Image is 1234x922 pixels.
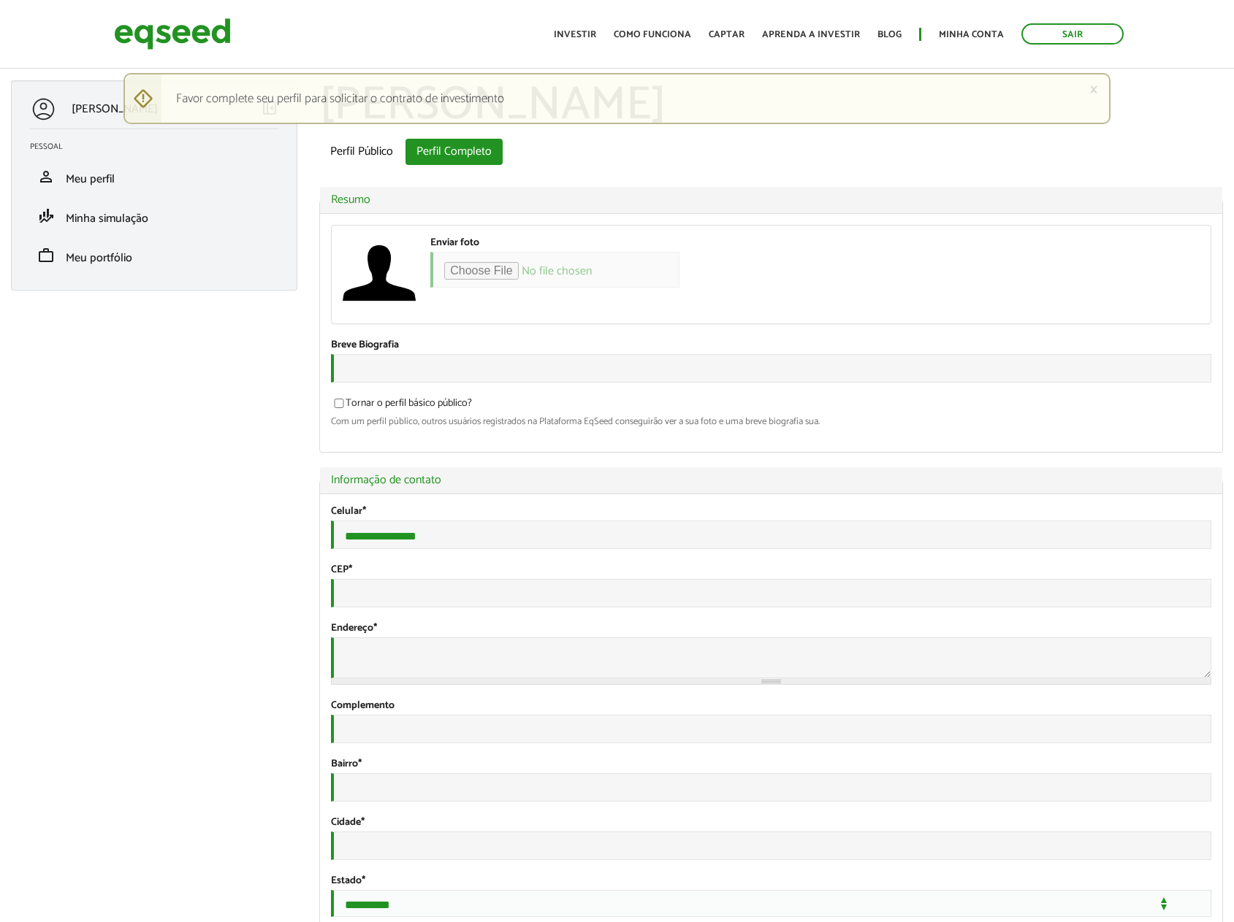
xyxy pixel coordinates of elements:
label: Enviar foto [430,238,479,248]
div: Favor complete seu perfil para solicitar o contrato de investimento [123,73,1111,124]
h2: Pessoal [30,142,289,151]
span: Meu perfil [66,169,115,189]
li: Minha simulação [19,196,289,236]
a: Captar [709,30,744,39]
label: Celular [331,507,366,517]
li: Meu portfólio [19,236,289,275]
label: Bairro [331,759,362,769]
a: workMeu portfólio [30,247,278,264]
label: Breve Biografia [331,340,399,350]
label: Estado [331,876,365,886]
li: Meu perfil [19,157,289,196]
a: Perfil Público [319,139,404,165]
a: Sair [1021,23,1124,45]
span: Este campo é obrigatório. [362,872,365,889]
span: work [37,247,55,264]
a: Como funciona [614,30,691,39]
span: Este campo é obrigatório. [362,503,366,520]
span: Este campo é obrigatório. [373,620,377,637]
a: Minha conta [939,30,1004,39]
a: Ver perfil do usuário. [343,237,416,310]
a: personMeu perfil [30,168,278,185]
p: [PERSON_NAME] [72,102,158,116]
span: finance_mode [37,207,55,225]
span: Minha simulação [66,209,148,228]
label: Cidade [331,818,365,828]
img: EqSeed [114,15,231,53]
label: Endereço [331,623,377,634]
span: Este campo é obrigatório. [349,561,352,578]
input: Tornar o perfil básico público? [326,399,352,408]
label: Complemento [331,701,395,711]
a: Informação de contato [331,475,1211,486]
label: Tornar o perfil básico público? [331,399,472,413]
a: finance_modeMinha simulação [30,207,278,225]
span: Este campo é obrigatório. [361,814,365,831]
a: Aprenda a investir [762,30,860,39]
a: Investir [554,30,596,39]
a: × [1089,82,1098,97]
span: person [37,168,55,185]
div: Com um perfil público, outros usuários registrados na Plataforma EqSeed conseguirão ver a sua fot... [331,417,1211,426]
a: Blog [877,30,902,39]
a: Perfil Completo [405,139,503,165]
span: Meu portfólio [66,248,132,268]
img: Foto de LUIS FERNANDO CRACCO [343,237,416,310]
a: Resumo [331,194,1211,206]
span: Este campo é obrigatório. [358,756,362,772]
label: CEP [331,565,352,575]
